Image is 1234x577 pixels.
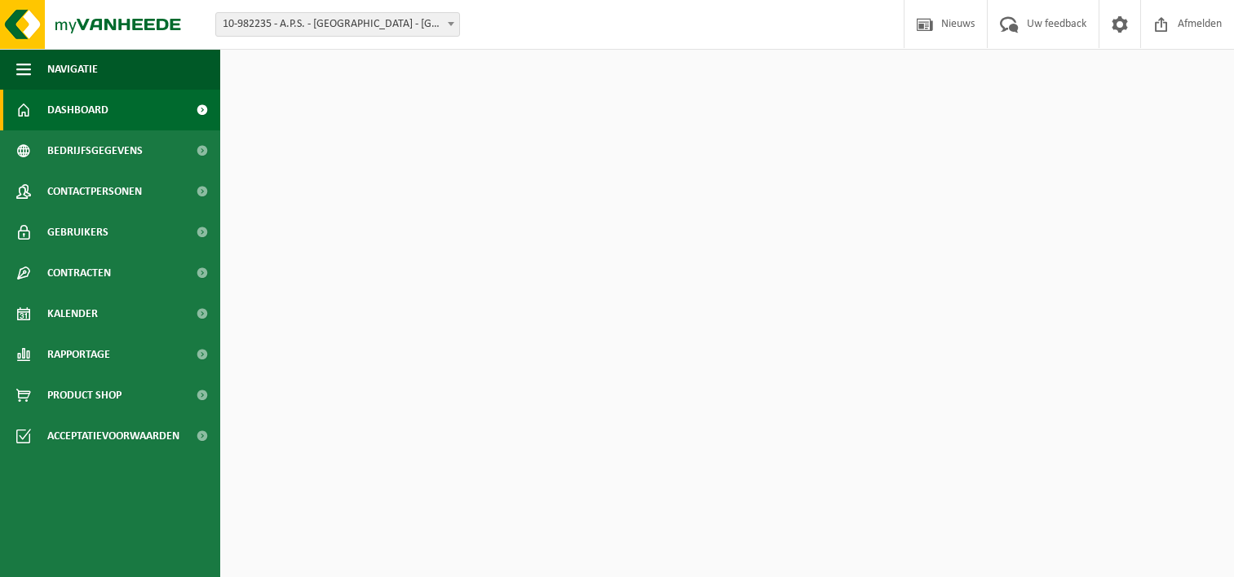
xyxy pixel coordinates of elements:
span: Acceptatievoorwaarden [47,416,179,456]
span: Gebruikers [47,212,108,253]
span: Dashboard [47,90,108,130]
span: 10-982235 - A.P.S. - MERELBEKE - MERELBEKE [215,12,460,37]
span: Product Shop [47,375,122,416]
span: Rapportage [47,334,110,375]
span: Kalender [47,293,98,334]
span: Contracten [47,253,111,293]
span: 10-982235 - A.P.S. - MERELBEKE - MERELBEKE [216,13,459,36]
span: Contactpersonen [47,171,142,212]
span: Bedrijfsgegevens [47,130,143,171]
span: Navigatie [47,49,98,90]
